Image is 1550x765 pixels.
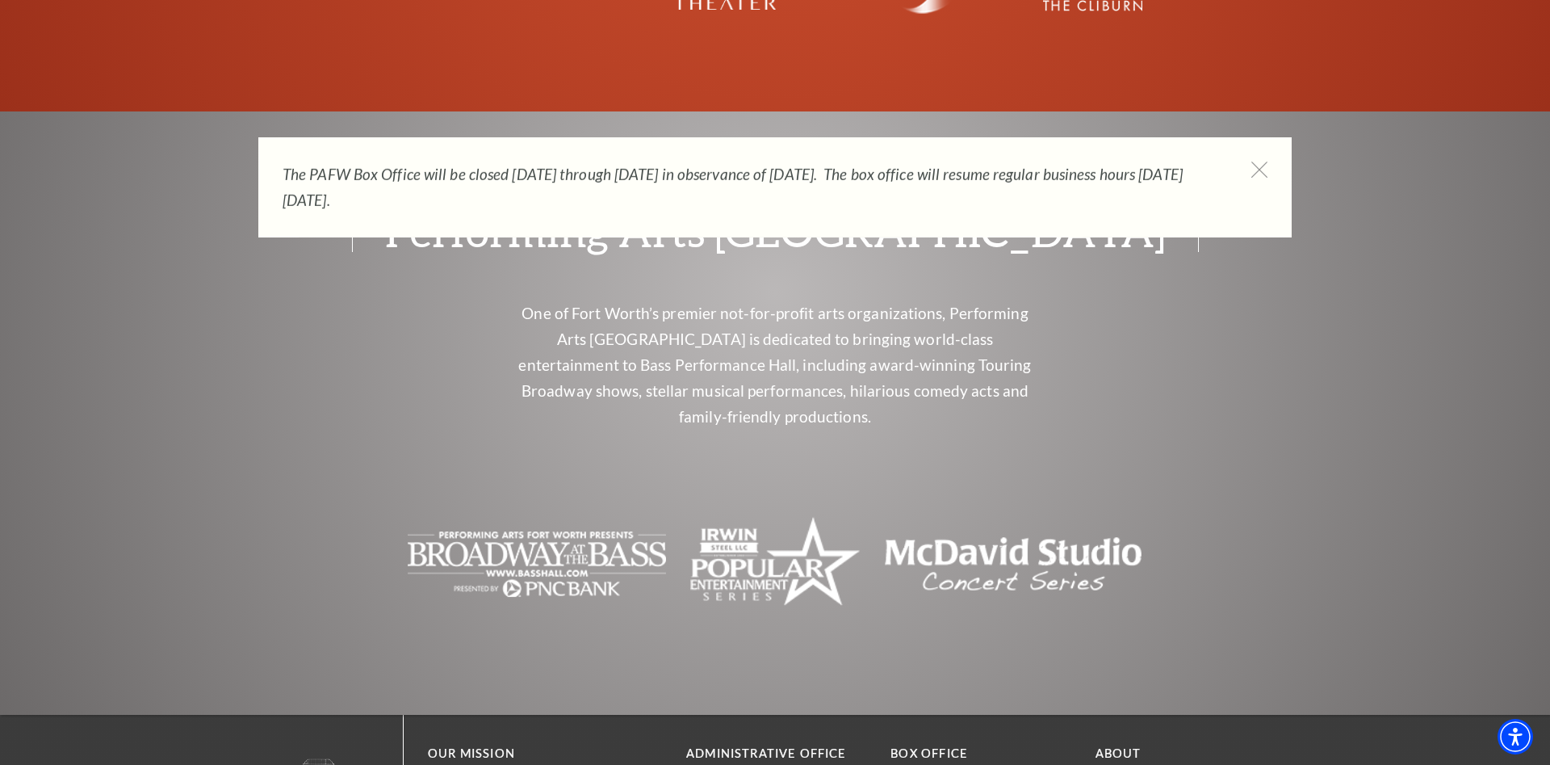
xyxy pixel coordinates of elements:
a: The image is blank or empty. - open in a new tab [408,553,666,571]
p: Administrative Office [686,744,866,764]
a: Text logo for "McDavid Studio Concert Series" in a clean, modern font. - open in a new tab [884,553,1142,571]
div: Accessibility Menu [1498,719,1533,754]
span: Performing Arts [GEOGRAPHIC_DATA] [352,208,1199,252]
img: Text logo for "McDavid Studio Concert Series" in a clean, modern font. [884,516,1142,613]
p: OUR MISSION [428,744,630,764]
img: The image is blank or empty. [408,516,666,613]
p: BOX OFFICE [890,744,1070,764]
a: The image is completely blank with no visible content. - open in a new tab [690,553,859,571]
img: The image is completely blank with no visible content. [690,511,859,618]
a: About [1095,746,1142,760]
em: The PAFW Box Office will be closed [DATE] through [DATE] in observance of [DATE]. The box office ... [283,165,1183,209]
p: One of Fort Worth’s premier not-for-profit arts organizations, Performing Arts [GEOGRAPHIC_DATA] ... [513,301,1037,430]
